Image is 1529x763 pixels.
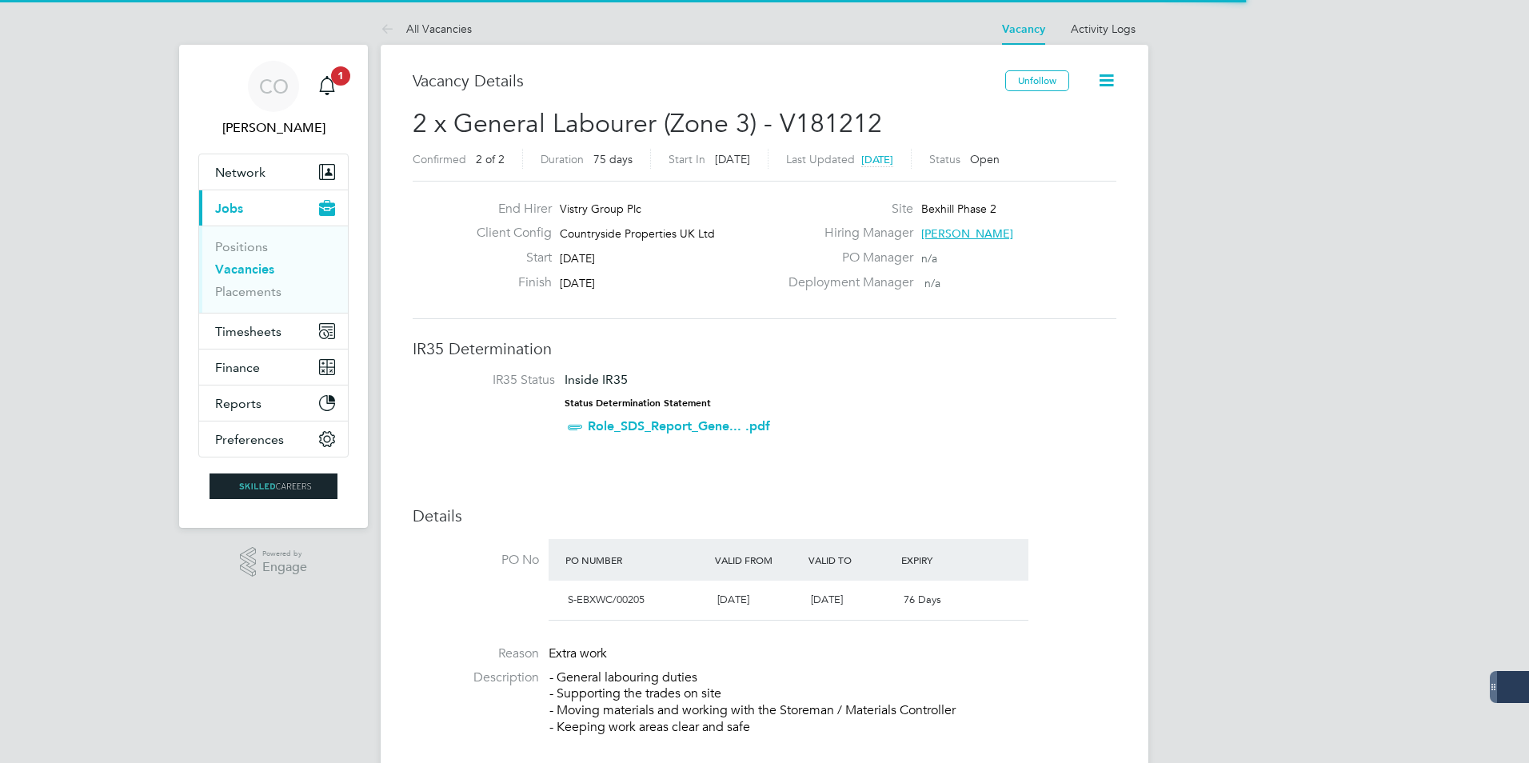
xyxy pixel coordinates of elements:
[786,152,855,166] label: Last Updated
[215,284,281,299] a: Placements
[560,226,715,241] span: Countryside Properties UK Ltd
[921,202,996,216] span: Bexhill Phase 2
[541,152,584,166] label: Duration
[215,432,284,447] span: Preferences
[464,250,552,266] label: Start
[429,372,555,389] label: IR35 Status
[464,274,552,291] label: Finish
[215,165,265,180] span: Network
[464,201,552,218] label: End Hirer
[565,372,628,387] span: Inside IR35
[199,314,348,349] button: Timesheets
[331,66,350,86] span: 1
[560,251,595,266] span: [DATE]
[921,226,1013,241] span: [PERSON_NAME]
[861,153,893,166] span: [DATE]
[970,152,1000,166] span: Open
[215,262,274,277] a: Vacancies
[561,545,711,574] div: PO Number
[549,669,1116,736] p: - General labouring duties - Supporting the trades on site - Moving materials and working with th...
[413,108,882,139] span: 2 x General Labourer (Zone 3) - V181212
[262,561,307,574] span: Engage
[476,152,505,166] span: 2 of 2
[413,338,1116,359] h3: IR35 Determination
[779,250,913,266] label: PO Manager
[929,152,960,166] label: Status
[811,593,843,606] span: [DATE]
[215,360,260,375] span: Finance
[904,593,941,606] span: 76 Days
[381,22,472,36] a: All Vacancies
[413,152,466,166] label: Confirmed
[593,152,633,166] span: 75 days
[711,545,804,574] div: Valid From
[413,70,1005,91] h3: Vacancy Details
[199,421,348,457] button: Preferences
[413,669,539,686] label: Description
[199,154,348,190] button: Network
[560,276,595,290] span: [DATE]
[779,225,913,242] label: Hiring Manager
[179,45,368,528] nav: Main navigation
[262,547,307,561] span: Powered by
[199,385,348,421] button: Reports
[565,397,711,409] strong: Status Determination Statement
[215,324,281,339] span: Timesheets
[568,593,645,606] span: S-EBXWC/00205
[413,645,539,662] label: Reason
[215,396,261,411] span: Reports
[1071,22,1136,36] a: Activity Logs
[311,61,343,112] a: 1
[669,152,705,166] label: Start In
[717,593,749,606] span: [DATE]
[413,505,1116,526] h3: Details
[779,274,913,291] label: Deployment Manager
[413,552,539,569] label: PO No
[198,118,349,138] span: Craig O'Donovan
[715,152,750,166] span: [DATE]
[240,547,308,577] a: Powered byEngage
[259,76,289,97] span: CO
[924,276,940,290] span: n/a
[1002,22,1045,36] a: Vacancy
[210,473,337,499] img: skilledcareers-logo-retina.png
[199,226,348,313] div: Jobs
[199,190,348,226] button: Jobs
[921,251,937,266] span: n/a
[1005,70,1069,91] button: Unfollow
[215,201,243,216] span: Jobs
[199,350,348,385] button: Finance
[198,61,349,138] a: CO[PERSON_NAME]
[560,202,641,216] span: Vistry Group Plc
[588,418,770,433] a: Role_SDS_Report_Gene... .pdf
[779,201,913,218] label: Site
[464,225,552,242] label: Client Config
[198,473,349,499] a: Go to home page
[897,545,991,574] div: Expiry
[804,545,898,574] div: Valid To
[215,239,268,254] a: Positions
[549,645,607,661] span: Extra work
